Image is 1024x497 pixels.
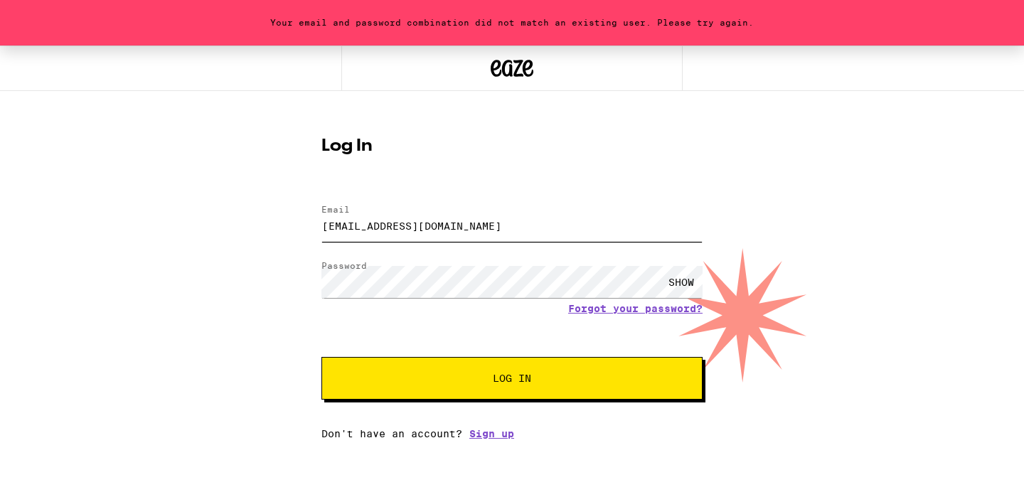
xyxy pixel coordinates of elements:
[321,210,703,242] input: Email
[568,303,703,314] a: Forgot your password?
[660,266,703,298] div: SHOW
[469,428,514,439] a: Sign up
[9,10,102,21] span: Hi. Need any help?
[321,357,703,400] button: Log In
[493,373,531,383] span: Log In
[321,138,703,155] h1: Log In
[321,428,703,439] div: Don't have an account?
[321,205,350,214] label: Email
[321,261,367,270] label: Password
